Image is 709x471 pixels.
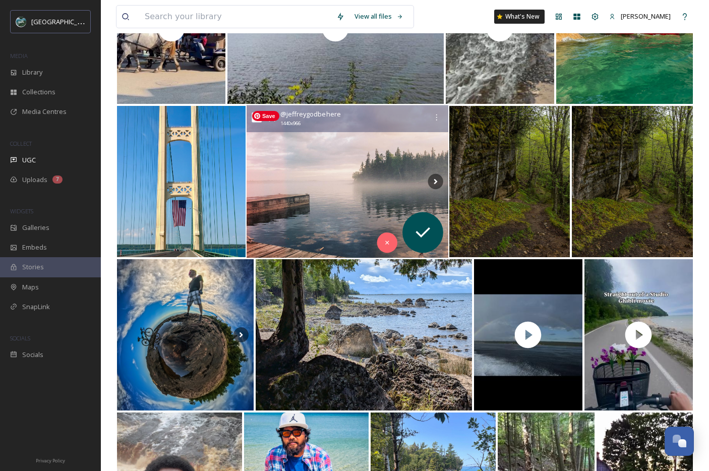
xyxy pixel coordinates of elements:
span: Library [22,68,42,77]
span: Galleries [22,223,49,232]
img: uplogo-summer%20bg.jpg [16,17,26,27]
a: Privacy Policy [36,454,65,466]
span: UGC [22,155,36,165]
span: Maps [22,282,39,292]
span: WIDGETS [10,207,33,215]
span: Uploads [22,175,47,185]
img: “I could never resist the call of the trail.” - Buffalo Bill - #picturedrocks #photooftheday #quo... [449,106,570,257]
img: 2347: 1st [117,259,254,410]
a: View all files [349,7,408,26]
span: Stories [22,262,44,272]
img: “I could never resist the call of the trail.” - Buffalo Bill - #picturedrocks #photooftheday #quo... [572,106,692,257]
button: Open Chat [665,427,694,456]
span: COLLECT [10,140,32,147]
a: What's New [494,10,545,24]
span: 1440 x 966 [280,120,300,128]
span: Privacy Policy [36,457,65,464]
img: Finally visited the Narnia Trail in the U.P. last weekend! #visittheupperpeninsula #upperpeninsul... [256,259,471,410]
img: What a great welcome back to our wonderful U.P. Downstate is fun to visit but Yoopers need their ... [117,106,246,257]
img: 🚶🏻🚶🏼‍♂️ (pt.1) #35mm #iceland #isleroyale [247,105,448,258]
img: thumbnail [584,259,693,410]
span: [GEOGRAPHIC_DATA][US_STATE] [31,17,130,26]
span: [PERSON_NAME] [621,12,671,21]
span: Socials [22,350,43,360]
span: Save [252,111,279,121]
span: Embeds [22,243,47,252]
span: SnapLink [22,302,50,312]
span: @ jeffreygodbehere [280,109,340,119]
img: thumbnail [474,259,582,410]
span: SOCIALS [10,334,30,342]
div: 7 [52,175,63,184]
input: Search your library [140,6,331,28]
span: Media Centres [22,107,67,116]
span: MEDIA [10,52,28,60]
span: Collections [22,87,55,97]
a: [PERSON_NAME] [604,7,676,26]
